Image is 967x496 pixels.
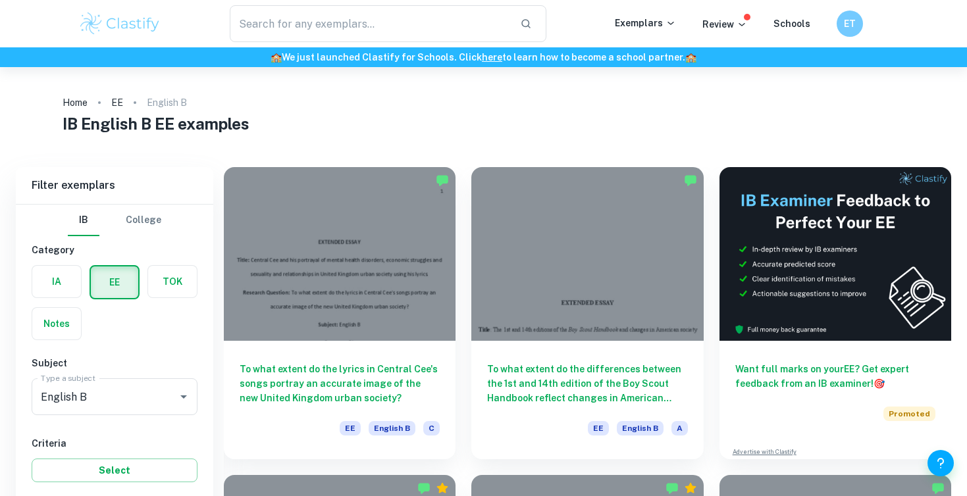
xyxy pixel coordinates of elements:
[666,482,679,495] img: Marked
[928,450,954,476] button: Help and Feedback
[16,167,213,204] h6: Filter exemplars
[148,266,197,297] button: TOK
[224,167,456,459] a: To what extent do the lyrics in Central Cee's songs portray an accurate image of the new United K...
[684,174,697,187] img: Marked
[91,266,138,298] button: EE
[685,52,696,62] span: 🏫
[32,308,81,339] button: Notes
[240,362,440,405] h6: To what extent do the lyrics in Central Cee's songs portray an accurate image of the new United K...
[931,482,945,495] img: Marked
[719,167,951,341] img: Thumbnail
[671,421,688,435] span: A
[32,436,197,451] h6: Criteria
[78,11,162,37] img: Clastify logo
[63,112,904,136] h1: IB English B EE examples
[32,459,197,482] button: Select
[271,52,282,62] span: 🏫
[482,52,502,62] a: here
[842,16,857,31] h6: ET
[369,421,415,435] span: English B
[3,50,964,64] h6: We just launched Clastify for Schools. Click to learn how to become a school partner.
[111,93,123,112] a: EE
[773,18,810,29] a: Schools
[126,205,161,236] button: College
[735,362,935,391] h6: Want full marks on your EE ? Get expert feedback from an IB examiner!
[436,174,449,187] img: Marked
[423,421,440,435] span: C
[68,205,161,236] div: Filter type choice
[588,421,609,435] span: EE
[63,93,88,112] a: Home
[436,482,449,495] div: Premium
[32,266,81,297] button: IA
[32,356,197,370] h6: Subject
[340,421,361,435] span: EE
[883,407,935,421] span: Promoted
[874,378,885,389] span: 🎯
[837,11,863,37] button: ET
[684,482,697,495] div: Premium
[417,482,431,495] img: Marked
[32,243,197,257] h6: Category
[733,447,797,457] a: Advertise with Clastify
[230,5,510,42] input: Search for any exemplars...
[174,387,193,406] button: Open
[41,372,95,384] label: Type a subject
[147,95,187,110] p: English B
[68,205,99,236] button: IB
[487,362,687,405] h6: To what extent do the differences between the 1st and 14th edition of the Boy Scout Handbook refl...
[617,421,664,435] span: English B
[702,17,747,32] p: Review
[719,167,951,459] a: Want full marks on yourEE? Get expert feedback from an IB examiner!PromotedAdvertise with Clastify
[471,167,703,459] a: To what extent do the differences between the 1st and 14th edition of the Boy Scout Handbook refl...
[615,16,676,30] p: Exemplars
